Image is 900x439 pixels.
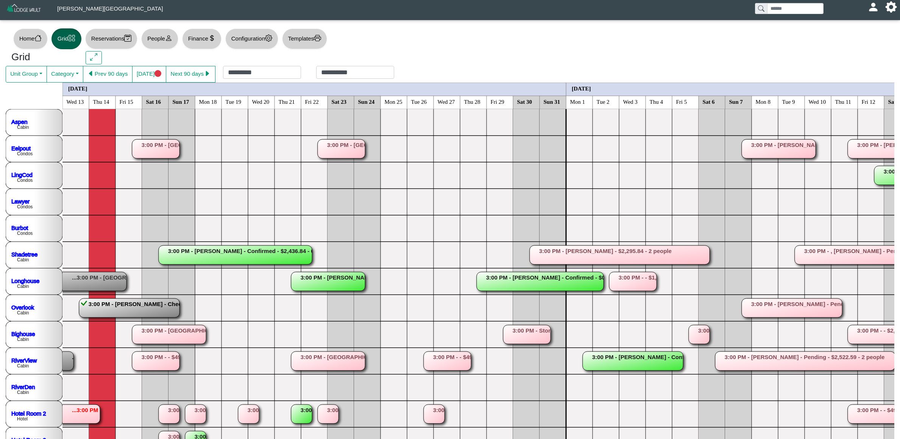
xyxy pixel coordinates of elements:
button: Templatesprinter [282,28,327,49]
a: Longhouse [11,277,39,284]
text: Cabin [17,363,29,369]
text: Tue 26 [411,98,427,105]
button: caret left fillPrev 90 days [83,66,133,83]
text: Thu 14 [93,98,109,105]
text: Condos [17,231,33,236]
svg: house [34,34,42,42]
button: [DATE]circle fill [132,66,166,83]
text: Thu 4 [650,98,663,105]
text: Sun 31 [544,98,560,105]
button: Unit Group [6,66,47,83]
img: Z [6,3,42,16]
text: Sun 17 [173,98,189,105]
input: Check out [316,66,394,79]
a: Shadetree [11,251,37,257]
svg: person [165,34,172,42]
text: Fri 22 [305,98,319,105]
text: Sat 30 [517,98,532,105]
text: Fri 15 [120,98,133,105]
button: Next 90 dayscaret right fill [166,66,215,83]
svg: caret right fill [204,70,211,77]
text: Sun 7 [729,98,743,105]
text: Sat 16 [146,98,161,105]
svg: arrows angle expand [90,53,97,61]
a: RiverDen [11,383,35,390]
svg: gear [265,34,272,42]
text: Wed 3 [623,98,638,105]
text: Sat 23 [332,98,347,105]
text: Wed 20 [252,98,270,105]
text: Cabin [17,125,29,130]
text: Tue 9 [782,98,795,105]
button: Reservationscalendar2 check [85,28,137,49]
a: Aspen [11,118,28,125]
svg: person fill [870,4,876,10]
text: Tue 2 [597,98,610,105]
text: Condos [17,151,33,156]
button: arrows angle expand [86,51,102,65]
text: Cabin [17,310,29,316]
svg: grid [68,34,75,42]
a: Burbot [11,224,28,231]
button: Configurationgear [225,28,278,49]
text: Condos [17,178,33,183]
svg: currency dollar [208,34,215,42]
text: [DATE] [572,85,591,91]
text: Mon 18 [199,98,217,105]
button: Gridgrid [51,28,81,49]
svg: caret left fill [87,70,95,77]
button: Category [47,66,83,83]
text: Cabin [17,284,29,289]
a: Bighouse [11,330,35,337]
text: Hotel [17,416,28,422]
text: Wed 27 [438,98,455,105]
text: Cabin [17,337,29,342]
h3: Grid [11,51,74,63]
text: Condos [17,204,33,209]
text: Sat 6 [703,98,715,105]
svg: search [758,5,764,11]
text: [DATE] [68,85,87,91]
svg: calendar2 check [124,34,131,42]
text: Sun 24 [358,98,375,105]
text: Fri 5 [676,98,687,105]
text: Fri 29 [491,98,504,105]
a: RiverView [11,357,37,363]
svg: circle fill [154,70,162,77]
a: Overlook [11,304,34,310]
text: Wed 13 [67,98,84,105]
text: Tue 19 [226,98,242,105]
input: Check in [223,66,301,79]
text: Thu 21 [279,98,295,105]
button: Peopleperson [141,28,178,49]
svg: gear fill [888,4,894,10]
text: Mon 8 [756,98,771,105]
a: Eelpout [11,145,31,151]
text: Fri 12 [862,98,875,105]
text: Thu 11 [835,98,851,105]
text: Cabin [17,257,29,262]
a: LingCod [11,171,33,178]
text: Wed 10 [809,98,826,105]
text: Thu 28 [464,98,480,105]
text: Mon 1 [570,98,585,105]
a: Lawyer [11,198,30,204]
text: Cabin [17,390,29,395]
a: Hotel Room 2 [11,410,46,416]
button: Financecurrency dollar [182,28,221,49]
text: Mon 25 [385,98,402,105]
button: Homehouse [13,28,48,49]
svg: printer [314,34,321,42]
